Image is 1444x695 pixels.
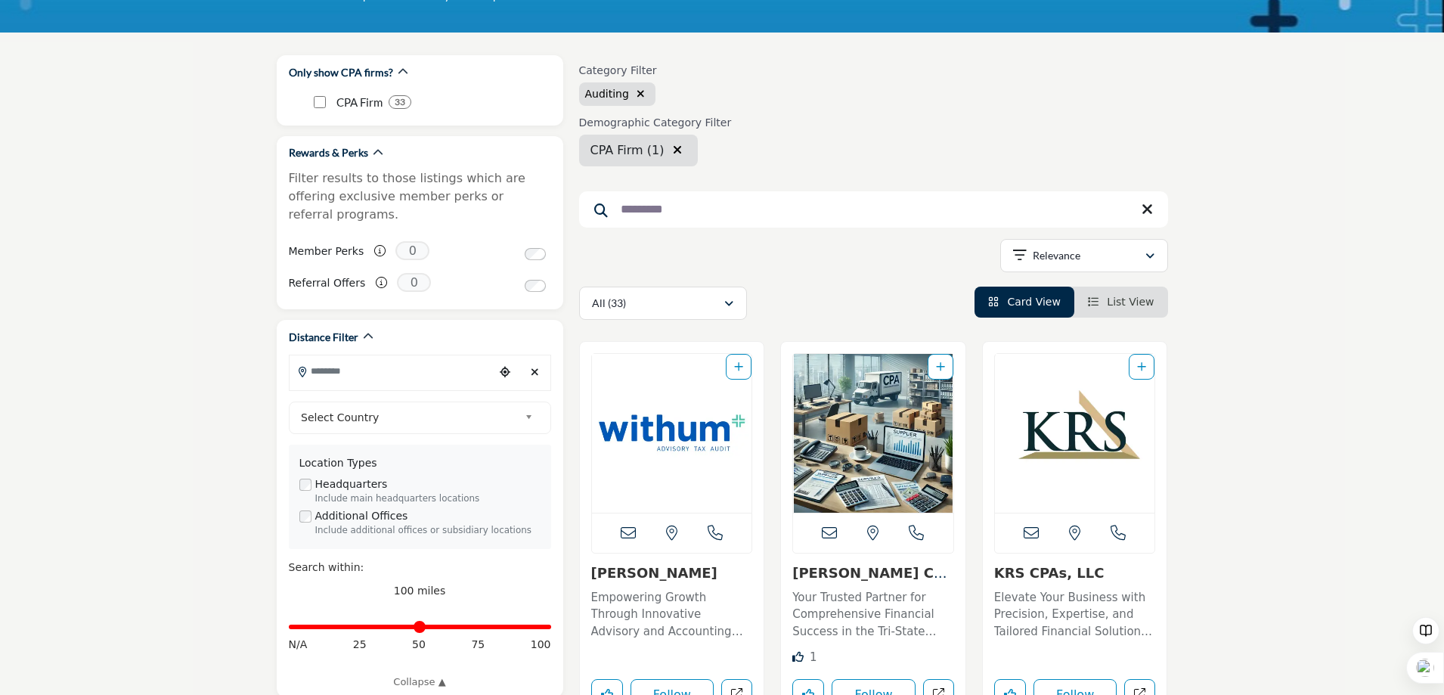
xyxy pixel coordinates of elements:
span: 50 [412,637,426,653]
div: Choose your current location [494,356,516,389]
a: Open Listing in new tab [995,354,1155,513]
span: 75 [471,637,485,653]
h2: Only show CPA firms? [289,65,393,80]
span: List View [1107,296,1154,308]
span: 100 miles [394,585,446,597]
h3: KRS CPAs, LLC [994,565,1156,582]
a: Add To List [1137,361,1146,373]
div: Include additional offices or subsidiary locations [315,524,541,538]
a: Your Trusted Partner for Comprehensive Financial Success in the Tri-State Area With over three de... [792,585,954,641]
input: Switch to Member Perks [525,248,546,260]
img: KRS CPAs, LLC [995,354,1155,513]
a: Add To List [936,361,945,373]
h2: Rewards & Perks [289,145,368,160]
img: Kinney Company LLC (formerly Jampol Kinney) [793,354,953,513]
h6: Demographic Category Filter [579,116,732,129]
div: 33 Results For CPA Firm [389,95,411,109]
a: [PERSON_NAME] Company LLC (... [792,565,947,597]
label: Additional Offices [315,508,408,524]
div: Search within: [289,560,551,576]
span: 0 [395,241,429,260]
a: Empowering Growth Through Innovative Advisory and Accounting Solutions This forward-thinking, tec... [591,585,753,641]
button: All (33) [579,287,747,320]
a: KRS CPAs, LLC [994,565,1105,581]
span: 25 [353,637,367,653]
h2: Distance Filter [289,330,358,345]
img: Withum [592,354,752,513]
h3: Kinney Company LLC (formerly Jampol Kinney) [792,565,954,582]
p: CPA Firm: CPA Firm [336,94,383,111]
span: 100 [531,637,551,653]
p: Empowering Growth Through Innovative Advisory and Accounting Solutions This forward-thinking, tec... [591,589,753,641]
li: List View [1074,287,1168,318]
a: View Card [988,296,1061,308]
a: Collapse ▲ [289,675,551,690]
h3: Withum [591,565,753,582]
a: Open Listing in new tab [592,354,752,513]
span: CPA Firm (1) [590,143,665,157]
div: Include main headquarters locations [315,492,541,506]
a: [PERSON_NAME] [591,565,717,581]
input: Search Keyword [579,191,1168,228]
a: View List [1088,296,1154,308]
h6: Category Filter [579,64,657,77]
a: Open Listing in new tab [793,354,953,513]
label: Headquarters [315,476,388,492]
i: Clear search location [673,144,682,156]
span: Select Country [301,408,519,427]
b: 33 [395,97,405,107]
span: Card View [1007,296,1060,308]
span: 0 [397,273,431,292]
p: Elevate Your Business with Precision, Expertise, and Tailored Financial Solutions In an industry ... [994,589,1156,641]
p: All (33) [592,296,626,311]
p: Relevance [1033,248,1080,263]
input: Search Location [290,356,494,386]
a: Add To List [734,361,743,373]
button: Relevance [1000,239,1168,272]
span: 1 [810,650,817,664]
span: N/A [289,637,308,653]
label: Referral Offers [289,270,366,296]
p: Filter results to those listings which are offering exclusive member perks or referral programs. [289,169,551,224]
a: Elevate Your Business with Precision, Expertise, and Tailored Financial Solutions In an industry ... [994,585,1156,641]
input: CPA Firm checkbox [314,96,326,108]
label: Member Perks [289,238,364,265]
p: Your Trusted Partner for Comprehensive Financial Success in the Tri-State Area With over three de... [792,589,954,641]
input: Switch to Referral Offers [525,280,546,292]
div: Clear search location [524,356,547,389]
li: Card View [975,287,1074,318]
div: Location Types [299,455,541,471]
span: Auditing [585,88,629,100]
i: Like [792,651,804,662]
